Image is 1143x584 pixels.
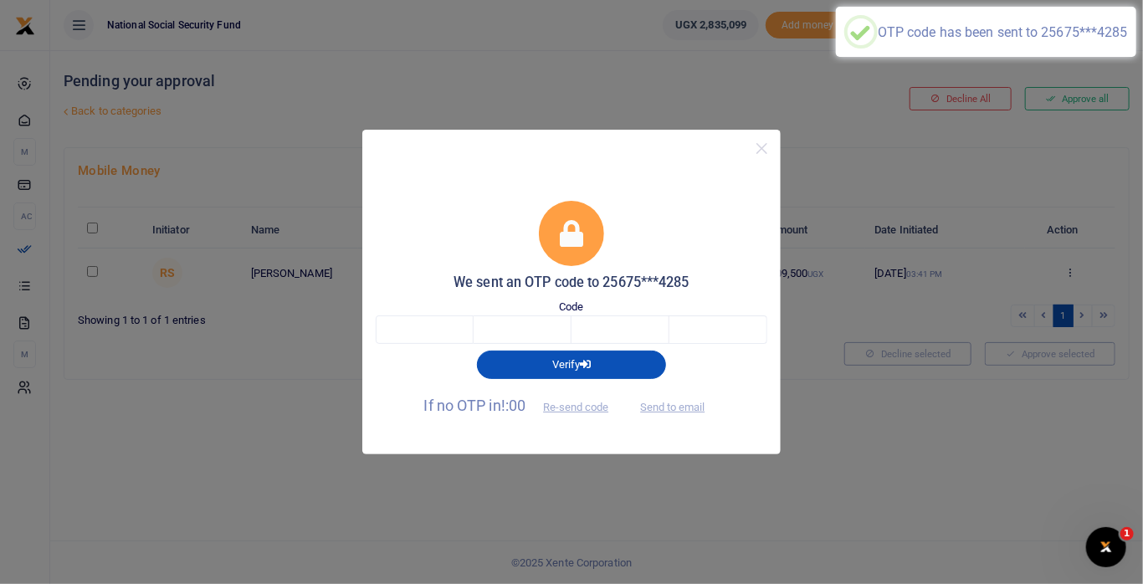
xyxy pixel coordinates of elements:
button: Verify [477,351,666,379]
span: If no OTP in [424,397,623,414]
label: Code [559,299,583,315]
div: OTP code has been sent to 25675***4285 [878,24,1128,40]
h5: We sent an OTP code to 25675***4285 [376,274,767,291]
iframe: Intercom live chat [1086,527,1126,567]
button: Close [750,136,774,161]
span: 1 [1120,527,1134,540]
span: !:00 [501,397,525,414]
